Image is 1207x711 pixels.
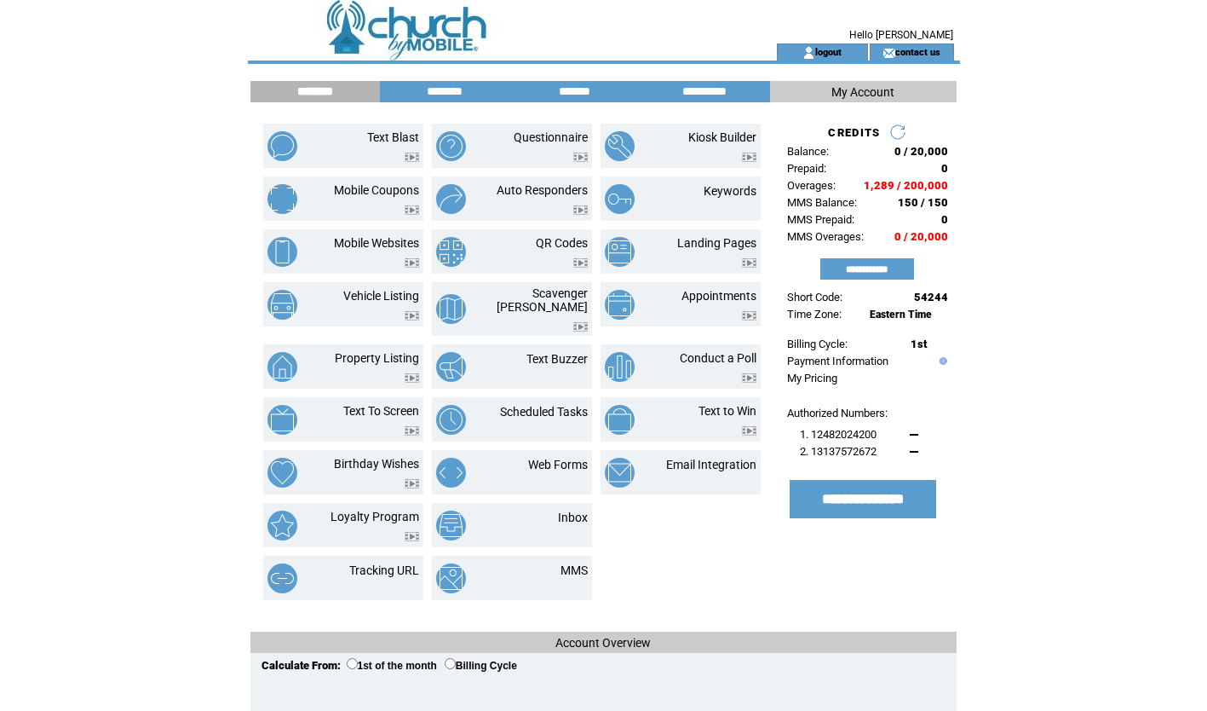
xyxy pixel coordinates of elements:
span: 54244 [914,291,948,303]
a: Property Listing [335,351,419,365]
img: video.png [405,258,419,268]
span: Billing Cycle: [787,338,848,350]
img: video.png [573,322,588,332]
img: scheduled-tasks.png [436,405,466,435]
img: help.gif [935,357,947,365]
img: video.png [573,258,588,268]
img: video.png [405,426,419,436]
a: Scheduled Tasks [500,405,588,419]
img: email-integration.png [605,458,635,488]
img: mobile-websites.png [267,237,297,267]
a: Scavenger [PERSON_NAME] [497,286,588,314]
label: Billing Cycle [445,660,517,672]
img: text-to-screen.png [267,405,297,435]
a: Keywords [704,184,756,198]
img: video.png [742,258,756,268]
span: CREDITS [828,126,880,139]
img: web-forms.png [436,458,466,488]
span: My Account [831,85,894,99]
img: tracking-url.png [267,564,297,593]
a: Landing Pages [677,236,756,250]
span: Authorized Numbers: [787,407,888,419]
input: 1st of the month [347,658,358,669]
img: video.png [742,311,756,321]
span: Balance: [787,145,829,158]
span: 0 / 20,000 [894,145,948,158]
span: Time Zone: [787,308,842,321]
a: Payment Information [787,355,888,367]
span: 2. 13137572672 [800,445,877,458]
img: loyalty-program.png [267,511,297,540]
a: Text To Screen [343,404,419,418]
a: Mobile Websites [334,236,419,250]
span: MMS Prepaid: [787,213,854,226]
img: text-to-win.png [605,405,635,435]
span: 1,289 / 200,000 [864,179,948,192]
img: video.png [405,479,419,488]
img: text-blast.png [267,131,297,161]
a: contact us [895,46,940,57]
span: Short Code: [787,291,842,303]
a: Loyalty Program [330,510,419,523]
span: 1. 12482024200 [800,428,877,441]
img: contact_us_icon.gif [882,46,895,60]
a: Appointments [681,289,756,303]
img: conduct-a-poll.png [605,352,635,382]
a: Birthday Wishes [334,457,419,471]
a: Vehicle Listing [343,289,419,303]
img: scavenger-hunt.png [436,294,466,324]
a: Mobile Coupons [334,183,419,197]
span: MMS Overages: [787,230,864,243]
a: Text to Win [698,404,756,418]
a: Text Buzzer [526,352,588,366]
span: Account Overview [555,636,651,650]
img: video.png [573,153,588,162]
a: Inbox [558,511,588,524]
a: Tracking URL [349,564,419,577]
img: auto-responders.png [436,184,466,214]
img: mobile-coupons.png [267,184,297,214]
img: inbox.png [436,511,466,540]
img: video.png [573,205,588,215]
a: logout [815,46,842,57]
span: 0 [941,162,948,175]
a: Web Forms [528,458,588,471]
a: MMS [560,564,588,577]
img: video.png [405,373,419,383]
img: birthday-wishes.png [267,458,297,488]
label: 1st of the month [347,660,437,672]
img: video.png [405,205,419,215]
img: video.png [742,153,756,162]
img: text-buzzer.png [436,352,466,382]
img: appointments.png [605,290,635,320]
img: video.png [405,532,419,541]
img: qr-codes.png [436,237,466,267]
a: Questionnaire [514,130,588,144]
span: Prepaid: [787,162,826,175]
a: Kiosk Builder [688,130,756,144]
a: Auto Responders [497,183,588,197]
span: Hello [PERSON_NAME] [849,29,953,41]
img: vehicle-listing.png [267,290,297,320]
span: 1st [911,338,927,350]
span: MMS Balance: [787,196,857,209]
img: landing-pages.png [605,237,635,267]
img: account_icon.gif [802,46,815,60]
a: QR Codes [536,236,588,250]
a: Conduct a Poll [680,351,756,365]
a: Text Blast [367,130,419,144]
span: 0 [941,213,948,226]
a: My Pricing [787,372,837,384]
input: Billing Cycle [445,658,456,669]
img: video.png [742,373,756,383]
span: Eastern Time [870,309,932,321]
img: mms.png [436,564,466,593]
span: Calculate From: [262,659,341,672]
img: video.png [405,311,419,321]
a: Email Integration [666,458,756,471]
span: 0 / 20,000 [894,230,948,243]
span: Overages: [787,179,836,192]
img: questionnaire.png [436,131,466,161]
img: video.png [742,426,756,436]
span: 150 / 150 [898,196,948,209]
